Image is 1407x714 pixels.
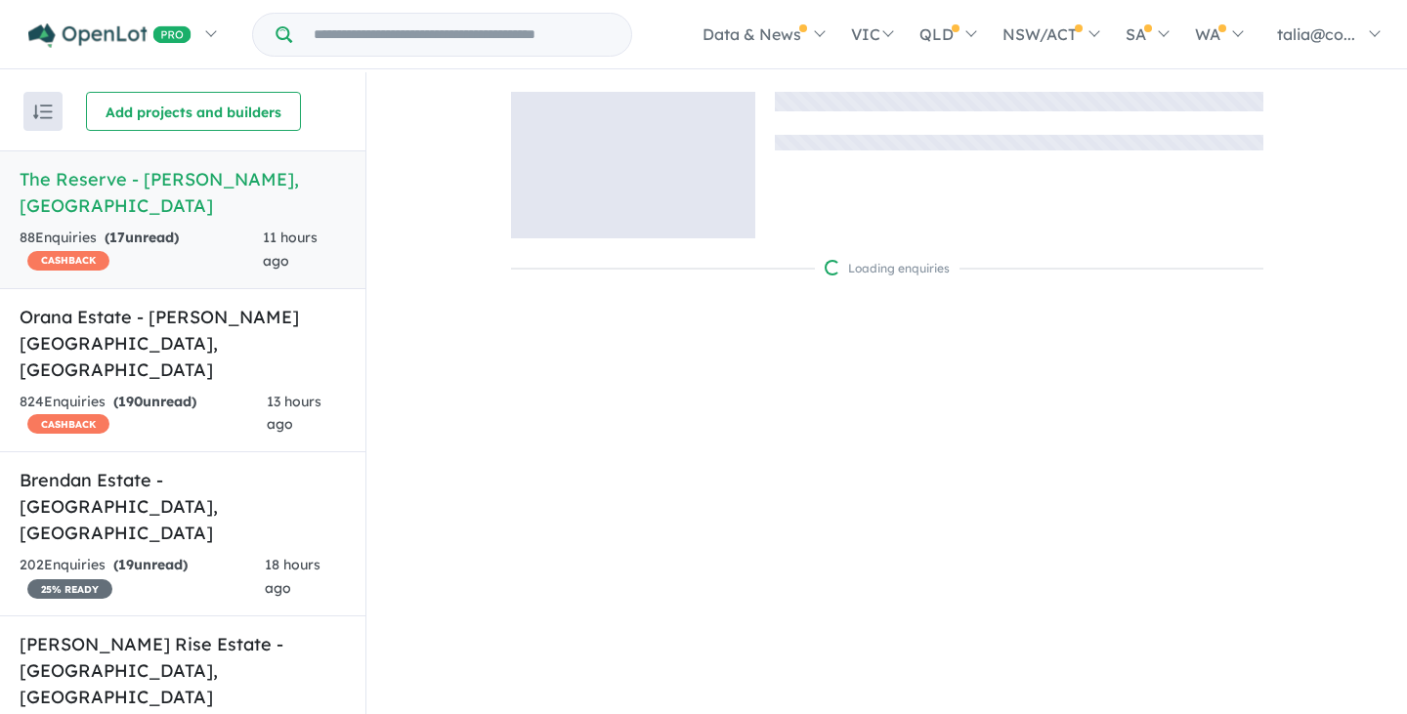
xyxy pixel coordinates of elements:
[1277,24,1355,44] span: talia@co...
[27,251,109,271] span: CASHBACK
[20,554,265,601] div: 202 Enquir ies
[113,556,188,573] strong: ( unread)
[20,166,346,219] h5: The Reserve - [PERSON_NAME] , [GEOGRAPHIC_DATA]
[265,556,320,597] span: 18 hours ago
[20,631,346,710] h5: [PERSON_NAME] Rise Estate - [GEOGRAPHIC_DATA] , [GEOGRAPHIC_DATA]
[105,229,179,246] strong: ( unread)
[27,414,109,434] span: CASHBACK
[86,92,301,131] button: Add projects and builders
[118,393,143,410] span: 190
[27,579,112,599] span: 25 % READY
[33,105,53,119] img: sort.svg
[20,227,263,273] div: 88 Enquir ies
[109,229,125,246] span: 17
[825,259,950,278] div: Loading enquiries
[118,556,134,573] span: 19
[267,393,321,434] span: 13 hours ago
[296,14,627,56] input: Try estate name, suburb, builder or developer
[20,391,267,438] div: 824 Enquir ies
[113,393,196,410] strong: ( unread)
[20,467,346,546] h5: Brendan Estate - [GEOGRAPHIC_DATA] , [GEOGRAPHIC_DATA]
[20,304,346,383] h5: Orana Estate - [PERSON_NAME][GEOGRAPHIC_DATA] , [GEOGRAPHIC_DATA]
[28,23,192,48] img: Openlot PRO Logo White
[263,229,318,270] span: 11 hours ago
